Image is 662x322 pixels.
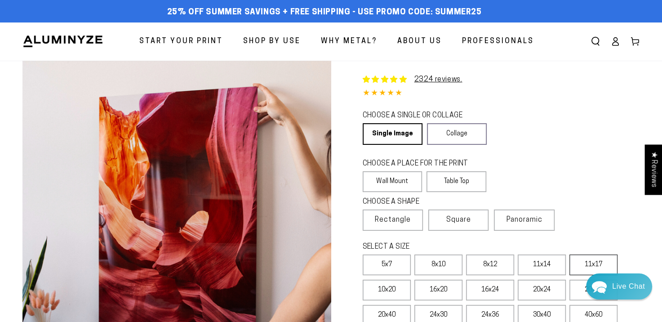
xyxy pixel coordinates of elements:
[314,30,384,54] a: Why Metal?
[427,123,487,145] a: Collage
[167,8,482,18] span: 25% off Summer Savings + Free Shipping - Use Promo Code: SUMMER25
[645,144,662,194] div: Click to open Judge.me floating reviews tab
[139,35,223,48] span: Start Your Print
[363,255,411,275] label: 5x7
[363,123,422,145] a: Single Image
[462,35,534,48] span: Professionals
[414,280,462,300] label: 16x20
[506,216,542,224] span: Panoramic
[363,197,480,207] legend: CHOOSE A SHAPE
[133,30,230,54] a: Start Your Print
[569,255,618,275] label: 11x17
[363,111,479,121] legend: CHOOSE A SINGLE OR COLLAGE
[363,171,422,192] label: Wall Mount
[414,76,462,83] a: 2324 reviews.
[518,280,566,300] label: 20x24
[427,171,486,192] label: Table Top
[363,159,478,169] legend: CHOOSE A PLACE FOR THE PRINT
[466,280,514,300] label: 16x24
[243,35,301,48] span: Shop By Use
[363,280,411,300] label: 10x20
[569,280,618,300] label: 20x30
[518,255,566,275] label: 11x14
[612,273,645,300] div: Contact Us Directly
[446,215,471,225] span: Square
[455,30,541,54] a: Professionals
[397,35,442,48] span: About Us
[466,255,514,275] label: 8x12
[363,87,640,100] div: 4.85 out of 5.0 stars
[375,215,411,225] span: Rectangle
[22,35,103,48] img: Aluminyze
[363,242,525,252] legend: SELECT A SIZE
[321,35,377,48] span: Why Metal?
[236,30,307,54] a: Shop By Use
[586,31,605,51] summary: Search our site
[586,273,652,300] div: Chat widget toggle
[391,30,449,54] a: About Us
[414,255,462,275] label: 8x10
